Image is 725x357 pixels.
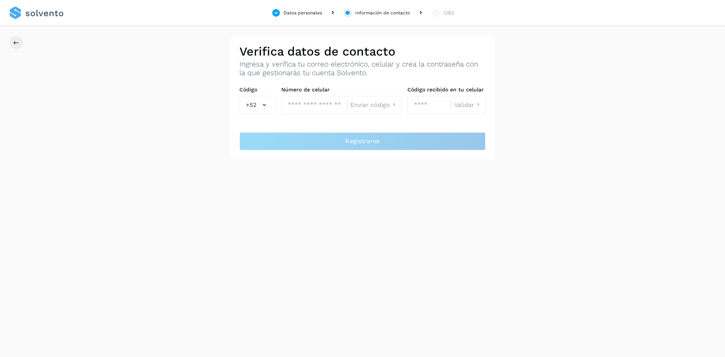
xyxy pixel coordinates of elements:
h2: Verifica datos de contacto [239,44,486,59]
div: Datos personales [284,9,322,16]
span: Registrarse [345,137,379,145]
button: Enviar código [350,101,398,109]
button: Registrarse [239,132,486,150]
label: Número de celular [281,87,401,93]
div: Información de contacto [355,9,410,16]
span: Enviar código [350,102,390,108]
p: Ingresa y verifica tu correo electrónico, celular y crea la contraseña con la que gestionarás tu ... [239,60,486,77]
label: Código recibido en tu celular [407,87,486,93]
button: Validar [454,101,482,109]
span: Validar [454,102,474,108]
span: +52 [246,100,256,110]
div: CIEC [444,9,454,16]
label: Código [239,87,275,93]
